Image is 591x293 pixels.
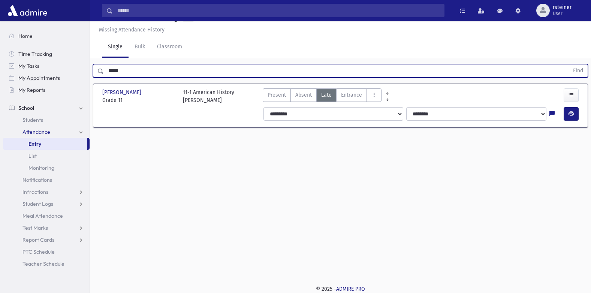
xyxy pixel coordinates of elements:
[3,138,87,150] a: Entry
[183,88,234,104] div: 11-1 American History [PERSON_NAME]
[102,88,143,96] span: [PERSON_NAME]
[22,129,50,135] span: Attendance
[3,210,90,222] a: Meal Attendance
[28,164,54,171] span: Monitoring
[28,152,37,159] span: List
[129,37,151,58] a: Bulk
[18,51,52,57] span: Time Tracking
[3,60,90,72] a: My Tasks
[22,117,43,123] span: Students
[268,91,286,99] span: Present
[18,63,39,69] span: My Tasks
[96,27,165,33] a: Missing Attendance History
[3,150,90,162] a: List
[18,105,34,111] span: School
[553,10,572,16] span: User
[22,188,48,195] span: Infractions
[102,37,129,58] a: Single
[18,75,60,81] span: My Appointments
[321,91,332,99] span: Late
[3,102,90,114] a: School
[22,224,48,231] span: Test Marks
[3,84,90,96] a: My Reports
[3,162,90,174] a: Monitoring
[569,64,588,77] button: Find
[3,48,90,60] a: Time Tracking
[263,88,382,104] div: AttTypes
[151,37,188,58] a: Classroom
[18,87,45,93] span: My Reports
[295,91,312,99] span: Absent
[3,30,90,42] a: Home
[3,198,90,210] a: Student Logs
[341,91,362,99] span: Entrance
[3,258,90,270] a: Teacher Schedule
[22,260,64,267] span: Teacher Schedule
[3,126,90,138] a: Attendance
[22,176,52,183] span: Notifications
[3,234,90,246] a: Report Cards
[99,27,165,33] u: Missing Attendance History
[102,96,175,104] span: Grade 11
[113,4,444,17] input: Search
[3,174,90,186] a: Notifications
[3,222,90,234] a: Test Marks
[22,200,53,207] span: Student Logs
[3,72,90,84] a: My Appointments
[28,141,41,147] span: Entry
[3,186,90,198] a: Infractions
[3,114,90,126] a: Students
[6,3,49,18] img: AdmirePro
[22,236,54,243] span: Report Cards
[3,246,90,258] a: PTC Schedule
[102,285,579,293] div: © 2025 -
[553,4,572,10] span: rsteiner
[22,212,63,219] span: Meal Attendance
[18,33,33,39] span: Home
[22,248,55,255] span: PTC Schedule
